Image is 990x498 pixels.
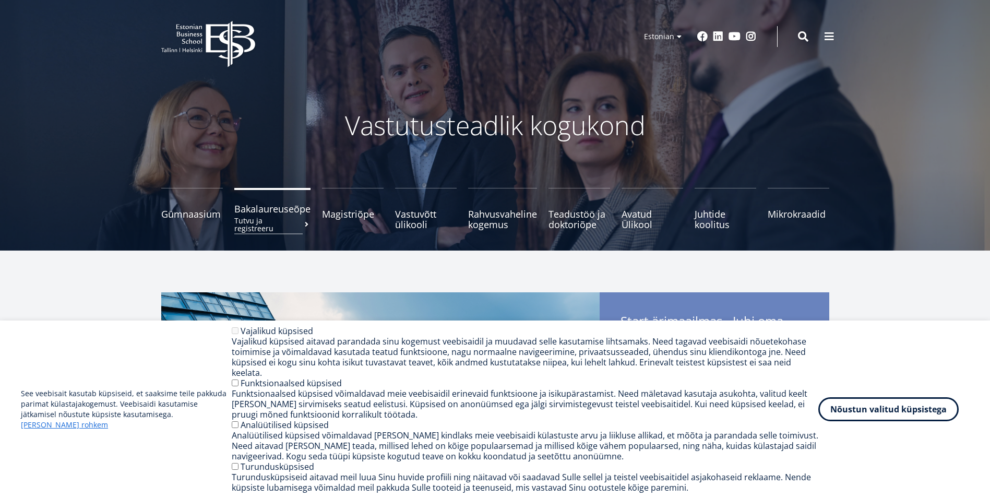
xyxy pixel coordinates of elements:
span: Gümnaasium [161,209,223,219]
small: Tutvu ja registreeru [234,217,311,232]
a: Gümnaasium [161,188,223,230]
img: Start arimaailmas [161,292,600,491]
span: Teadustöö ja doktoriõpe [548,209,610,230]
a: Facebook [697,31,708,42]
div: Funktsionaalsed küpsised võimaldavad meie veebisaidil erinevaid funktsioone ja isikupärastamist. ... [232,388,818,420]
a: Rahvusvaheline kogemus [468,188,537,230]
a: Mikrokraadid [768,188,829,230]
a: Vastuvõtt ülikooli [395,188,457,230]
span: Avatud Ülikool [622,209,683,230]
a: Juhtide koolitus [695,188,756,230]
div: Turundusküpsiseid aitavad meil luua Sinu huvide profiili ning näitavad või saadavad Sulle sellel ... [232,472,818,493]
a: Teadustöö ja doktoriõpe [548,188,610,230]
span: Vastuvõtt ülikooli [395,209,457,230]
span: Juhtide koolitus [695,209,756,230]
a: [PERSON_NAME] rohkem [21,420,108,430]
a: Avatud Ülikool [622,188,683,230]
a: Instagram [746,31,756,42]
div: Vajalikud küpsised aitavad parandada sinu kogemust veebisaidil ja muudavad selle kasutamise lihts... [232,336,818,378]
a: Youtube [729,31,741,42]
div: Analüütilised küpsised võimaldavad [PERSON_NAME] kindlaks meie veebisaidi külastuste arvu ja liik... [232,430,818,461]
span: Rahvusvaheline kogemus [468,209,537,230]
a: Magistriõpe [322,188,384,230]
a: BakalaureuseõpeTutvu ja registreeru [234,188,311,230]
label: Vajalikud küpsised [241,325,313,337]
label: Turundusküpsised [241,461,314,472]
p: Vastutusteadlik kogukond [219,110,772,141]
span: Magistriõpe [322,209,384,219]
button: Nõustun valitud küpsistega [818,397,959,421]
p: See veebisait kasutab küpsiseid, et saaksime teile pakkuda parimat külastajakogemust. Veebisaidi ... [21,388,232,430]
span: Start ärimaailmas - Juhi oma [621,313,808,348]
span: Mikrokraadid [768,209,829,219]
label: Analüütilised küpsised [241,419,329,431]
label: Funktsionaalsed küpsised [241,377,342,389]
span: Bakalaureuseõpe [234,204,311,214]
a: Linkedin [713,31,723,42]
